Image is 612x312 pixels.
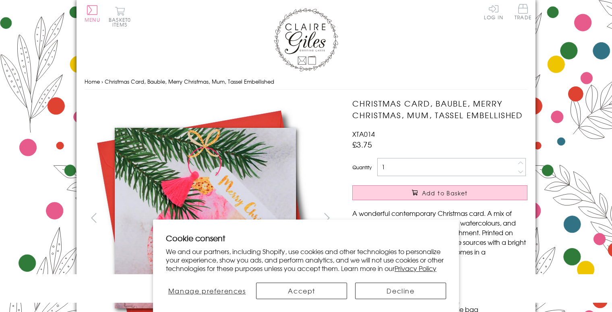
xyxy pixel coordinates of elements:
button: Decline [355,283,446,299]
button: Accept [256,283,347,299]
button: Menu [85,5,100,22]
span: Trade [515,4,531,20]
button: Basket0 items [109,6,131,27]
img: Claire Giles Greetings Cards [274,8,338,72]
span: Christmas Card, Bauble, Merry Christmas, Mum, Tassel Embellished [105,78,274,85]
h2: Cookie consent [166,232,446,244]
span: Menu [85,16,100,23]
button: next [318,209,336,227]
span: Add to Basket [422,189,468,197]
a: Trade [515,4,531,21]
span: XTA014 [352,129,375,139]
p: We and our partners, including Shopify, use cookies and other technologies to personalize your ex... [166,247,446,272]
span: 0 items [112,16,131,28]
a: Log In [484,4,503,20]
nav: breadcrumbs [85,74,527,90]
button: prev [85,209,103,227]
p: A wonderful contemporary Christmas card. A mix of bright [PERSON_NAME] and pretty watercolours, a... [352,208,527,266]
span: £3.75 [352,139,372,150]
a: Home [85,78,100,85]
h1: Christmas Card, Bauble, Merry Christmas, Mum, Tassel Embellished [352,98,527,121]
span: Manage preferences [168,286,246,296]
a: Privacy Policy [395,263,436,273]
span: › [101,78,103,85]
button: Manage preferences [166,283,248,299]
button: Add to Basket [352,185,527,200]
label: Quantity [352,164,372,171]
